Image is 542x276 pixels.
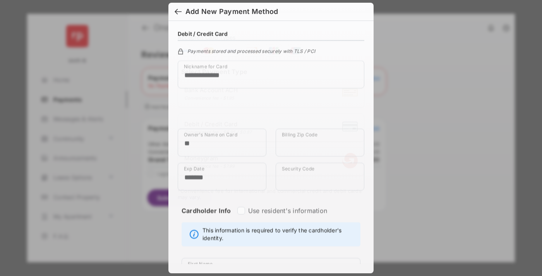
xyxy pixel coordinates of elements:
div: Payments stored and processed securely with TLS / PCI [178,47,364,54]
label: Use resident's information [248,207,327,214]
div: Add New Payment Method [185,7,278,16]
strong: Cardholder Info [182,207,231,228]
span: This information is required to verify the cardholder's identity. [202,226,356,242]
iframe: Credit card field [178,94,364,129]
h4: Debit / Credit Card [178,31,228,37]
